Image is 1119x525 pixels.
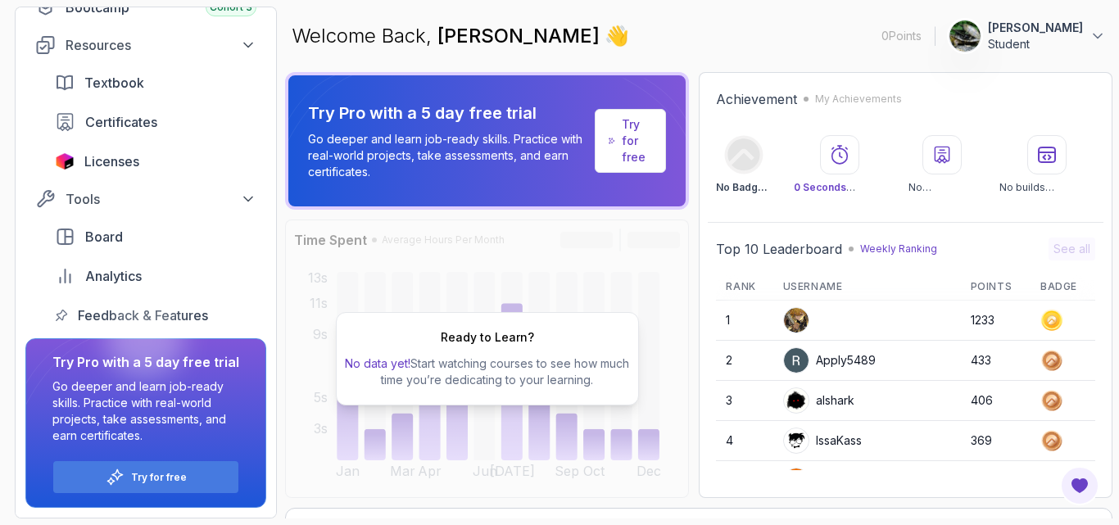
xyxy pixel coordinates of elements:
[999,181,1095,194] p: No builds completed
[45,106,266,138] a: certificates
[716,341,772,381] td: 2
[716,421,772,461] td: 4
[716,274,772,301] th: Rank
[66,35,256,55] div: Resources
[815,93,902,106] p: My Achievements
[784,348,809,373] img: user profile image
[25,184,266,214] button: Tools
[784,388,809,413] img: user profile image
[773,274,961,301] th: Username
[84,73,144,93] span: Textbook
[25,30,266,60] button: Resources
[595,109,666,173] a: Try for free
[784,468,809,493] img: user profile image
[52,378,239,444] p: Go deeper and learn job-ready skills. Practice with real-world projects, take assessments, and ea...
[961,381,1031,421] td: 406
[210,1,252,14] span: Cohort 3
[45,260,266,292] a: analytics
[961,301,1031,341] td: 1233
[784,308,809,333] img: user profile image
[1031,274,1095,301] th: Badge
[716,381,772,421] td: 3
[85,227,123,247] span: Board
[52,460,239,494] button: Try for free
[308,102,588,124] p: Try Pro with a 5 day free trial
[961,274,1031,301] th: Points
[716,89,797,109] h2: Achievement
[1060,466,1099,505] button: Open Feedback Button
[84,152,139,171] span: Licenses
[716,301,772,341] td: 1
[783,347,876,373] div: Apply5489
[716,239,842,259] h2: Top 10 Leaderboard
[783,468,923,494] div: daringsquirrel4c781
[85,266,142,286] span: Analytics
[308,131,588,180] p: Go deeper and learn job-ready skills. Practice with real-world projects, take assessments, and ea...
[949,20,981,52] img: user profile image
[605,23,629,49] span: 👋
[783,387,854,414] div: alshark
[437,24,605,48] span: [PERSON_NAME]
[45,66,266,99] a: textbook
[908,181,976,194] p: No certificates
[345,356,410,370] span: No data yet!
[45,220,266,253] a: board
[78,305,208,325] span: Feedback & Features
[881,28,922,44] p: 0 Points
[794,181,886,194] p: Watched
[988,20,1083,36] p: [PERSON_NAME]
[716,461,772,501] td: 5
[45,299,266,332] a: feedback
[292,23,629,49] p: Welcome Back,
[961,461,1031,501] td: 318
[949,20,1106,52] button: user profile image[PERSON_NAME]Student
[85,112,157,132] span: Certificates
[784,428,809,453] img: user profile image
[131,471,187,484] a: Try for free
[988,36,1083,52] p: Student
[961,341,1031,381] td: 433
[343,355,632,388] p: Start watching courses to see how much time you’re dedicating to your learning.
[45,145,266,178] a: licenses
[1049,238,1095,260] button: See all
[783,428,862,454] div: IssaKass
[66,189,256,209] div: Tools
[794,181,855,193] span: 0 Seconds
[622,116,652,165] a: Try for free
[961,421,1031,461] td: 369
[860,242,937,256] p: Weekly Ranking
[716,181,770,194] p: No Badge :(
[55,153,75,170] img: jetbrains icon
[441,329,534,346] h2: Ready to Learn?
